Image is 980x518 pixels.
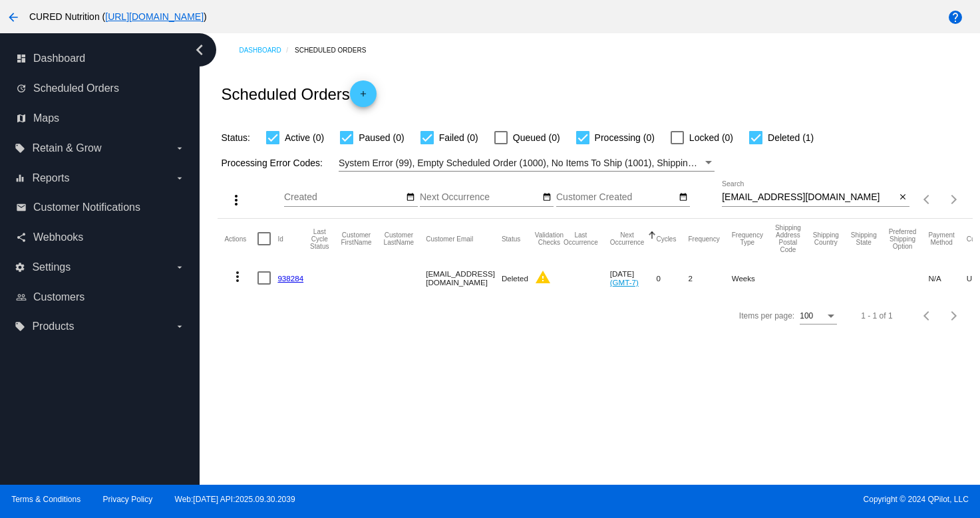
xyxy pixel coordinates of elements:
button: Previous page [914,303,941,329]
mat-icon: arrow_back [5,9,21,25]
span: Scheduled Orders [33,82,119,94]
input: Customer Created [556,192,676,203]
mat-header-cell: Validation Checks [535,219,564,259]
span: CURED Nutrition ( ) [29,11,207,22]
button: Change sorting for Frequency [688,235,719,243]
a: map Maps [16,108,185,129]
i: share [16,232,27,243]
mat-header-cell: Actions [224,219,257,259]
a: Terms & Conditions [11,495,81,504]
i: people_outline [16,292,27,303]
mat-icon: date_range [542,192,552,203]
i: arrow_drop_down [174,321,185,332]
span: Products [32,321,74,332]
i: arrow_drop_down [174,143,185,154]
button: Change sorting for ShippingState [851,231,877,246]
button: Change sorting for LastOccurrenceUtc [564,231,598,246]
button: Change sorting for Cycles [656,235,676,243]
button: Previous page [914,186,941,213]
button: Change sorting for FrequencyType [732,231,763,246]
span: Copyright © 2024 QPilot, LLC [502,495,969,504]
mat-cell: 2 [688,259,731,297]
a: Web:[DATE] API:2025.09.30.2039 [175,495,295,504]
mat-cell: Weeks [732,259,775,297]
i: local_offer [15,321,25,332]
a: update Scheduled Orders [16,78,185,99]
a: Privacy Policy [103,495,153,504]
button: Next page [941,303,967,329]
span: Reports [32,172,69,184]
input: Created [284,192,404,203]
a: people_outline Customers [16,287,185,308]
mat-select: Items per page: [800,312,837,321]
a: share Webhooks [16,227,185,248]
i: email [16,202,27,213]
span: 100 [800,311,813,321]
span: Settings [32,261,71,273]
i: dashboard [16,53,27,64]
i: local_offer [15,143,25,154]
a: (GMT-7) [610,278,639,287]
mat-icon: date_range [406,192,415,203]
mat-icon: add [355,89,371,105]
span: Processing (0) [595,130,655,146]
span: Paused (0) [359,130,404,146]
button: Change sorting for Status [502,235,520,243]
button: Change sorting for PaymentMethod.Type [928,231,954,246]
span: Failed (0) [439,130,478,146]
mat-cell: N/A [928,259,966,297]
span: Queued (0) [513,130,560,146]
i: arrow_drop_down [174,173,185,184]
button: Clear [896,191,909,205]
h2: Scheduled Orders [221,80,376,107]
a: 938284 [277,274,303,283]
span: Status: [221,132,250,143]
a: email Customer Notifications [16,197,185,218]
span: Deleted (1) [768,130,814,146]
a: [URL][DOMAIN_NAME] [105,11,204,22]
i: map [16,113,27,124]
span: Locked (0) [689,130,733,146]
button: Change sorting for NextOccurrenceUtc [610,231,645,246]
mat-icon: more_vert [230,269,245,285]
button: Change sorting for ShippingCountry [813,231,839,246]
mat-icon: close [898,192,907,203]
span: Dashboard [33,53,85,65]
mat-select: Filter by Processing Error Codes [339,155,715,172]
button: Change sorting for LastProcessingCycleId [310,228,329,250]
span: Retain & Grow [32,142,101,154]
span: Active (0) [285,130,324,146]
span: Maps [33,112,59,124]
button: Change sorting for PreferredShippingOption [889,228,917,250]
i: update [16,83,27,94]
button: Change sorting for ShippingPostcode [775,224,801,253]
mat-icon: more_vert [228,192,244,208]
mat-icon: date_range [679,192,688,203]
button: Change sorting for CustomerLastName [384,231,414,246]
button: Next page [941,186,967,213]
span: Processing Error Codes: [221,158,323,168]
i: settings [15,262,25,273]
mat-icon: help [947,9,963,25]
a: dashboard Dashboard [16,48,185,69]
div: 1 - 1 of 1 [861,311,892,321]
span: Customer Notifications [33,201,140,213]
mat-icon: warning [535,269,551,285]
span: Deleted [502,274,528,283]
input: Next Occurrence [420,192,540,203]
mat-cell: [EMAIL_ADDRESS][DOMAIN_NAME] [426,259,502,297]
div: Items per page: [739,311,794,321]
span: Customers [33,291,84,303]
span: Webhooks [33,231,83,243]
mat-cell: [DATE] [610,259,657,297]
button: Change sorting for CustomerFirstName [341,231,371,246]
i: equalizer [15,173,25,184]
mat-cell: 0 [656,259,688,297]
a: Dashboard [239,40,295,61]
i: chevron_left [189,39,210,61]
button: Change sorting for Id [277,235,283,243]
a: Scheduled Orders [295,40,378,61]
i: arrow_drop_down [174,262,185,273]
button: Change sorting for CustomerEmail [426,235,473,243]
input: Search [722,192,896,203]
